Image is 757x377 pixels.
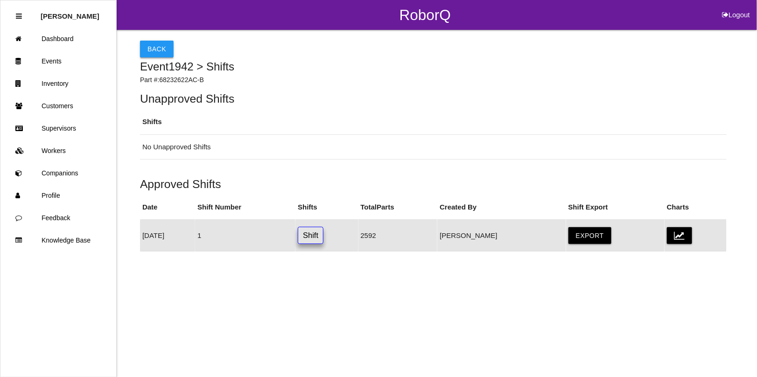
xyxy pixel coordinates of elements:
th: Created By [437,195,566,220]
button: Back [140,41,174,57]
p: Rosie Blandino [41,5,99,20]
div: Close [16,5,22,28]
td: 1 [195,220,295,251]
h4: Event 1942 > Shifts [140,61,727,73]
th: Shift Export [566,195,665,220]
th: Shift Number [195,195,295,220]
th: Shifts [140,110,727,134]
a: Customers [0,95,116,117]
th: Date [140,195,195,220]
h5: Approved Shifts [140,178,727,190]
button: Export [568,227,611,244]
th: Total Parts [358,195,438,220]
a: Inventory [0,72,116,95]
th: Charts [665,195,727,220]
td: 2592 [358,220,438,251]
a: Events [0,50,116,72]
p: Part #: 68232622AC-B [140,75,727,85]
a: Knowledge Base [0,229,116,251]
td: No Unapproved Shifts [140,134,727,160]
a: Profile [0,184,116,207]
h5: Unapproved Shifts [140,92,727,105]
a: Workers [0,140,116,162]
td: [PERSON_NAME] [437,220,566,251]
a: Supervisors [0,117,116,140]
a: Shift [298,227,323,244]
a: Feedback [0,207,116,229]
a: Companions [0,162,116,184]
a: Dashboard [0,28,116,50]
th: Shifts [295,195,358,220]
td: [DATE] [140,220,195,251]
